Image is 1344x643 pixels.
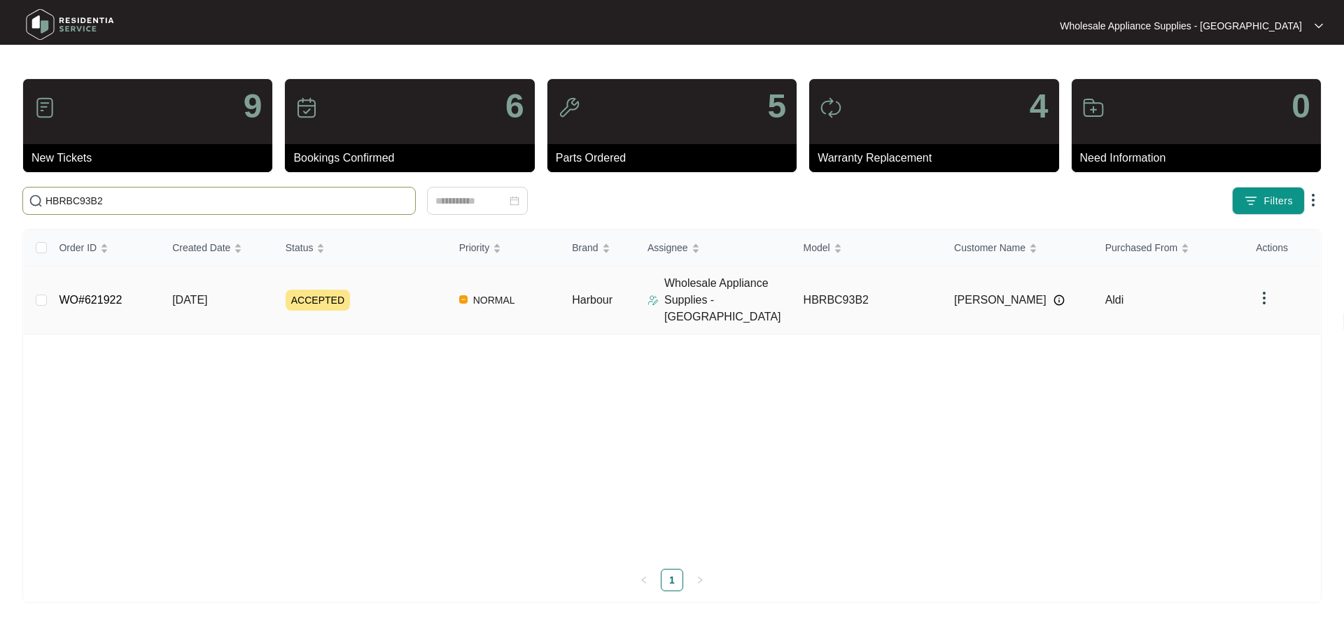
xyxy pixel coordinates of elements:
li: Next Page [689,569,711,591]
th: Brand [561,229,636,267]
p: 6 [505,90,524,123]
span: right [696,576,704,584]
span: Harbour [572,294,612,306]
td: HBRBC93B2 [792,267,944,334]
img: dropdown arrow [1315,22,1323,29]
button: left [633,569,655,591]
span: Purchased From [1105,240,1177,255]
th: Purchased From [1094,229,1245,267]
th: Order ID [48,229,161,267]
img: icon [820,97,842,119]
span: Customer Name [954,240,1025,255]
img: Info icon [1053,295,1065,306]
span: Priority [459,240,490,255]
span: Model [804,240,830,255]
span: [PERSON_NAME] [954,292,1046,309]
img: icon [34,97,56,119]
p: 0 [1291,90,1310,123]
a: 1 [661,570,682,591]
p: 9 [244,90,262,123]
button: right [689,569,711,591]
img: filter icon [1244,194,1258,208]
span: Brand [572,240,598,255]
p: Warranty Replacement [818,150,1058,167]
span: Status [286,240,314,255]
p: New Tickets [31,150,272,167]
img: Vercel Logo [459,295,468,304]
p: Bookings Confirmed [293,150,534,167]
p: 5 [767,90,786,123]
span: Created Date [172,240,230,255]
span: ACCEPTED [286,290,350,311]
li: Previous Page [633,569,655,591]
span: Aldi [1105,294,1124,306]
th: Customer Name [943,229,1094,267]
p: Wholesale Appliance Supplies - [GEOGRAPHIC_DATA] [1060,19,1302,33]
img: icon [558,97,580,119]
input: Search by Order Id, Assignee Name, Customer Name, Brand and Model [45,193,409,209]
span: left [640,576,648,584]
img: dropdown arrow [1305,192,1322,209]
th: Created Date [161,229,274,267]
a: WO#621922 [59,294,122,306]
p: Wholesale Appliance Supplies - [GEOGRAPHIC_DATA] [664,275,792,325]
p: 4 [1030,90,1049,123]
img: icon [1082,97,1105,119]
span: Filters [1263,194,1293,209]
button: filter iconFilters [1232,187,1305,215]
img: icon [295,97,318,119]
span: NORMAL [468,292,521,309]
span: [DATE] [172,294,207,306]
span: Order ID [59,240,97,255]
th: Status [274,229,448,267]
li: 1 [661,569,683,591]
th: Model [792,229,944,267]
img: search-icon [29,194,43,208]
th: Assignee [636,229,792,267]
img: dropdown arrow [1256,290,1273,306]
img: residentia service logo [21,3,119,45]
th: Priority [448,229,561,267]
th: Actions [1245,229,1320,267]
p: Parts Ordered [556,150,797,167]
span: Assignee [647,240,688,255]
img: Assigner Icon [647,295,659,306]
p: Need Information [1080,150,1321,167]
